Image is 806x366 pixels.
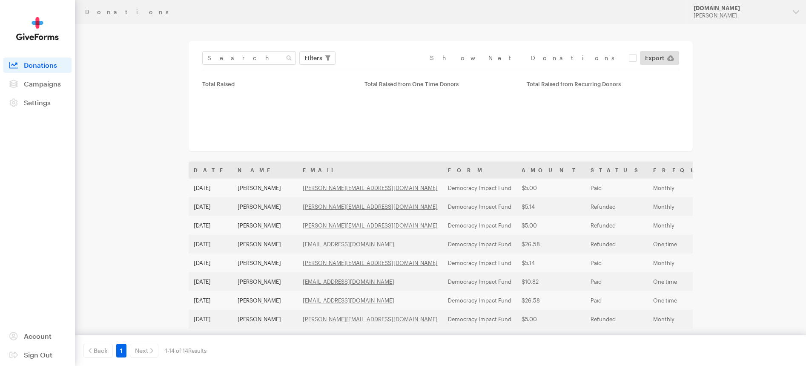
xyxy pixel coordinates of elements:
td: Paid [585,291,648,310]
td: Monthly [648,216,746,235]
td: Refunded [585,216,648,235]
td: Democracy Impact Fund [443,197,516,216]
th: Status [585,161,648,179]
a: [EMAIL_ADDRESS][DOMAIN_NAME] [303,297,394,304]
span: Campaigns [24,80,61,88]
span: Sign Out [24,351,52,359]
div: Total Raised [202,81,354,87]
input: Search Name & Email [202,51,296,65]
td: One time [648,272,746,291]
td: Democracy Impact Fund [443,272,516,291]
td: Monthly [648,179,746,197]
td: Monthly [648,197,746,216]
td: $5.00 [516,310,585,329]
td: [DATE] [189,216,232,235]
td: Democracy Impact Fund [443,179,516,197]
button: Filters [299,51,336,65]
th: Email [298,161,443,179]
a: Settings [3,95,72,110]
td: $26.58 [516,235,585,254]
td: One time [648,329,746,347]
a: Campaigns [3,76,72,92]
td: Paid [585,254,648,272]
td: $5.14 [516,254,585,272]
td: $10.82 [516,272,585,291]
td: [PERSON_NAME] [232,329,298,347]
td: Refunded [585,197,648,216]
td: Monthly [648,254,746,272]
td: [PERSON_NAME] [232,235,298,254]
td: Democracy Impact Fund [443,329,516,347]
div: Total Raised from Recurring Donors [527,81,679,87]
td: $26.58 [516,291,585,310]
td: [DATE] [189,254,232,272]
td: $5.14 [516,197,585,216]
td: Refunded [585,235,648,254]
span: Donations [24,61,57,69]
img: GiveForms [16,17,59,40]
a: [PERSON_NAME][EMAIL_ADDRESS][DOMAIN_NAME] [303,222,438,229]
td: [DATE] [189,310,232,329]
td: [DATE] [189,179,232,197]
a: [PERSON_NAME][EMAIL_ADDRESS][DOMAIN_NAME] [303,334,438,341]
span: Account [24,332,52,340]
td: [PERSON_NAME] [232,310,298,329]
td: Democracy Impact Fund [443,310,516,329]
td: [PERSON_NAME] [232,197,298,216]
a: Sign Out [3,347,72,363]
a: [PERSON_NAME][EMAIL_ADDRESS][DOMAIN_NAME] [303,259,438,266]
a: Donations [3,58,72,73]
td: [DATE] [189,197,232,216]
span: Export [645,53,664,63]
td: [DATE] [189,291,232,310]
th: Amount [516,161,585,179]
td: Refunded [585,329,648,347]
a: [PERSON_NAME][EMAIL_ADDRESS][DOMAIN_NAME] [303,203,438,210]
td: Monthly [648,310,746,329]
td: [DATE] [189,272,232,291]
div: [PERSON_NAME] [694,12,786,19]
th: Name [232,161,298,179]
td: [DATE] [189,329,232,347]
td: [PERSON_NAME] [232,216,298,235]
td: Paid [585,179,648,197]
td: [PERSON_NAME] [232,179,298,197]
td: Democracy Impact Fund [443,254,516,272]
a: Export [640,51,679,65]
a: [EMAIL_ADDRESS][DOMAIN_NAME] [303,241,394,248]
td: $5.00 [516,216,585,235]
td: Democracy Impact Fund [443,216,516,235]
div: [DOMAIN_NAME] [694,5,786,12]
td: Paid [585,272,648,291]
a: [PERSON_NAME][EMAIL_ADDRESS][DOMAIN_NAME] [303,316,438,323]
th: Frequency [648,161,746,179]
td: Refunded [585,310,648,329]
td: [PERSON_NAME] [232,272,298,291]
span: Results [188,347,207,354]
td: Democracy Impact Fund [443,235,516,254]
td: One time [648,235,746,254]
span: Settings [24,98,51,107]
td: [PERSON_NAME] [232,254,298,272]
td: [PERSON_NAME] [232,291,298,310]
td: Democracy Impact Fund [443,291,516,310]
th: Form [443,161,516,179]
td: [DATE] [189,235,232,254]
span: Filters [304,53,322,63]
a: [PERSON_NAME][EMAIL_ADDRESS][DOMAIN_NAME] [303,184,438,191]
a: Account [3,329,72,344]
td: One time [648,291,746,310]
a: [EMAIL_ADDRESS][DOMAIN_NAME] [303,278,394,285]
div: Total Raised from One Time Donors [364,81,516,87]
th: Date [189,161,232,179]
div: 1-14 of 14 [165,344,207,357]
td: $5.00 [516,329,585,347]
td: $5.00 [516,179,585,197]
